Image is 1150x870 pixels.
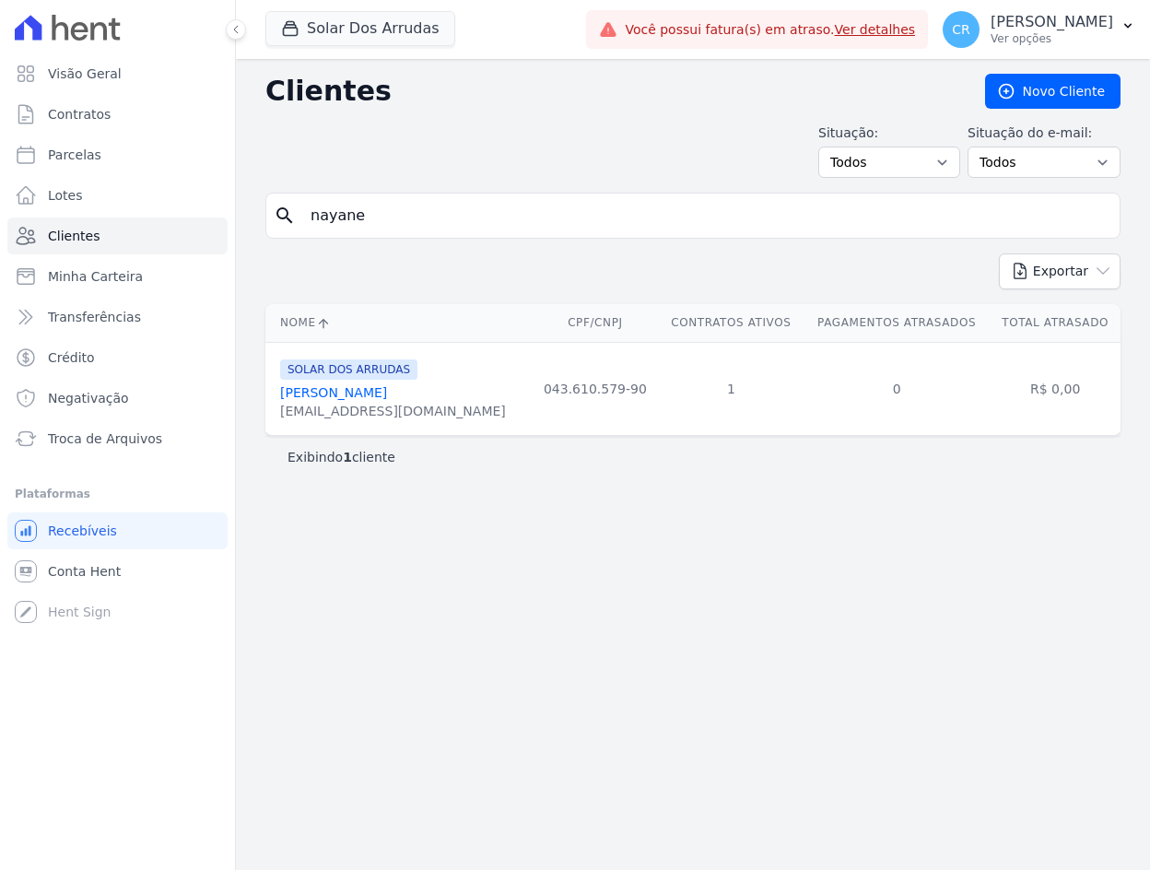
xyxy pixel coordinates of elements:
[818,123,960,143] label: Situação:
[48,186,83,205] span: Lotes
[835,22,916,37] a: Ver detalhes
[7,136,228,173] a: Parcelas
[804,342,990,435] td: 0
[48,65,122,83] span: Visão Geral
[7,258,228,295] a: Minha Carteira
[7,299,228,335] a: Transferências
[7,339,228,376] a: Crédito
[274,205,296,227] i: search
[48,389,129,407] span: Negativação
[299,197,1112,234] input: Buscar por nome, CPF ou e-mail
[7,420,228,457] a: Troca de Arquivos
[990,342,1121,435] td: R$ 0,00
[280,359,417,380] span: SOLAR DOS ARRUDAS
[48,429,162,448] span: Troca de Arquivos
[280,402,506,420] div: [EMAIL_ADDRESS][DOMAIN_NAME]
[7,217,228,254] a: Clientes
[343,450,352,464] b: 1
[985,74,1121,109] a: Novo Cliente
[625,20,915,40] span: Você possui fatura(s) em atraso.
[991,31,1113,46] p: Ver opções
[265,304,532,342] th: Nome
[48,146,101,164] span: Parcelas
[7,96,228,133] a: Contratos
[7,553,228,590] a: Conta Hent
[968,123,1121,143] label: Situação do e-mail:
[7,512,228,549] a: Recebíveis
[287,448,395,466] p: Exibindo cliente
[532,304,659,342] th: CPF/CNPJ
[265,11,455,46] button: Solar Dos Arrudas
[48,562,121,581] span: Conta Hent
[15,483,220,505] div: Plataformas
[7,177,228,214] a: Lotes
[265,75,956,108] h2: Clientes
[659,304,804,342] th: Contratos Ativos
[990,304,1121,342] th: Total Atrasado
[7,55,228,92] a: Visão Geral
[952,23,970,36] span: CR
[7,380,228,417] a: Negativação
[48,348,95,367] span: Crédito
[999,253,1121,289] button: Exportar
[48,267,143,286] span: Minha Carteira
[804,304,990,342] th: Pagamentos Atrasados
[48,227,100,245] span: Clientes
[280,385,387,400] a: [PERSON_NAME]
[532,342,659,435] td: 043.610.579-90
[48,308,141,326] span: Transferências
[48,105,111,123] span: Contratos
[659,342,804,435] td: 1
[48,522,117,540] span: Recebíveis
[991,13,1113,31] p: [PERSON_NAME]
[928,4,1150,55] button: CR [PERSON_NAME] Ver opções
